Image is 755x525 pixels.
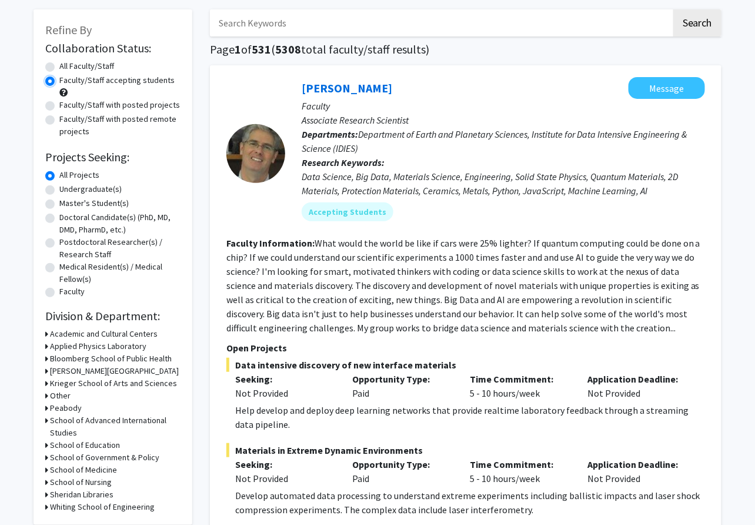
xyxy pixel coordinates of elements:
[50,328,158,340] h3: Academic and Cultural Centers
[302,170,705,198] div: Data Science, Big Data, Materials Science, Engineering, Solid State Physics, Quantum Materials, 2...
[50,365,179,377] h3: [PERSON_NAME][GEOGRAPHIC_DATA]
[59,211,181,236] label: Doctoral Candidate(s) (PhD, MD, DMD, PharmD, etc.)
[235,386,335,400] div: Not Provided
[302,202,393,221] mat-chip: Accepting Students
[470,372,570,386] p: Time Commitment:
[50,439,120,451] h3: School of Education
[59,60,114,72] label: All Faculty/Staff
[50,353,172,365] h3: Bloomberg School of Public Health
[226,341,705,355] p: Open Projects
[50,414,181,439] h3: School of Advanced International Studies
[45,22,92,37] span: Refine By
[302,128,687,154] span: Department of Earth and Planetary Sciences, Institute for Data Intensive Engineering & Science (I...
[353,372,453,386] p: Opportunity Type:
[9,472,50,516] iframe: Chat
[226,237,315,249] b: Faculty Information:
[235,403,705,431] div: Help develop and deploy deep learning networks that provide realtime laboratory feedback through ...
[235,489,705,517] div: Develop automated data processing to understand extreme experiments including ballistic impacts a...
[462,457,579,486] div: 5 - 10 hours/week
[50,390,71,402] h3: Other
[302,128,358,140] b: Departments:
[235,471,335,486] div: Not Provided
[50,464,117,476] h3: School of Medicine
[59,197,129,210] label: Master's Student(s)
[462,372,579,400] div: 5 - 10 hours/week
[302,157,385,168] b: Research Keywords:
[275,42,301,57] span: 5308
[50,489,113,501] h3: Sheridan Libraries
[45,41,181,55] h2: Collaboration Status:
[235,42,241,57] span: 1
[59,113,181,138] label: Faculty/Staff with posted remote projects
[235,372,335,386] p: Seeking:
[353,457,453,471] p: Opportunity Type:
[59,285,85,298] label: Faculty
[59,261,181,285] label: Medical Resident(s) / Medical Fellow(s)
[45,309,181,323] h2: Division & Department:
[59,183,122,195] label: Undergraduate(s)
[59,74,175,87] label: Faculty/Staff accepting students
[59,99,180,111] label: Faculty/Staff with posted projects
[344,372,462,400] div: Paid
[50,451,159,464] h3: School of Government & Policy
[226,443,705,457] span: Materials in Extreme Dynamic Environments
[302,81,392,95] a: [PERSON_NAME]
[59,236,181,261] label: Postdoctoral Researcher(s) / Research Staff
[50,377,177,390] h3: Krieger School of Arts and Sciences
[579,372,696,400] div: Not Provided
[210,42,721,57] h1: Page of ( total faculty/staff results)
[629,77,705,99] button: Message David Elbert
[673,9,721,36] button: Search
[302,113,705,127] p: Associate Research Scientist
[235,457,335,471] p: Seeking:
[210,9,672,36] input: Search Keywords
[226,237,700,334] fg-read-more: What would the world be like if cars were 25% lighter? If quantum computing could be done on a ch...
[579,457,696,486] div: Not Provided
[344,457,462,486] div: Paid
[226,358,705,372] span: Data intensive discovery of new interface materials
[50,501,155,513] h3: Whiting School of Engineering
[59,169,99,181] label: All Projects
[50,402,82,414] h3: Peabody
[50,340,146,353] h3: Applied Physics Laboratory
[587,372,687,386] p: Application Deadline:
[252,42,271,57] span: 531
[50,476,112,489] h3: School of Nursing
[45,150,181,164] h2: Projects Seeking:
[587,457,687,471] p: Application Deadline:
[302,99,705,113] p: Faculty
[470,457,570,471] p: Time Commitment:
